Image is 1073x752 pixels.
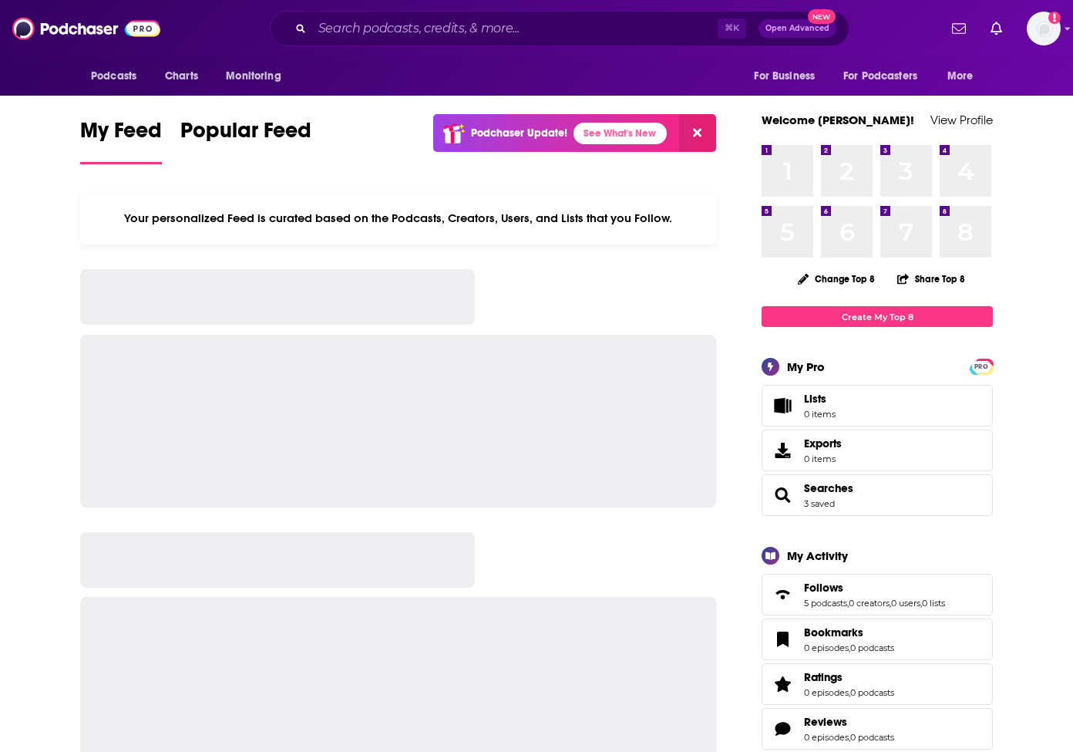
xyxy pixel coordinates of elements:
span: , [847,598,849,609]
span: Exports [804,437,842,450]
span: PRO [972,361,991,373]
a: 0 podcasts [850,687,894,698]
span: Logged in as sarahhallprinc [1027,12,1061,46]
a: My Feed [80,117,162,164]
span: Bookmarks [804,626,863,639]
span: Reviews [804,715,847,729]
span: Bookmarks [762,619,993,660]
button: Change Top 8 [789,269,884,288]
a: 0 lists [922,598,945,609]
span: Popular Feed [180,117,311,153]
span: New [808,9,836,24]
a: 0 episodes [804,642,849,653]
span: Charts [165,66,198,87]
a: 3 saved [804,498,835,509]
a: Bookmarks [804,626,894,639]
span: Lists [804,392,826,406]
span: 0 items [804,409,836,420]
a: View Profile [930,113,993,127]
span: Follows [762,574,993,615]
span: , [849,687,850,698]
button: Show profile menu [1027,12,1061,46]
span: Ratings [804,670,843,684]
a: Ratings [804,670,894,684]
svg: Add a profile image [1048,12,1061,24]
button: open menu [215,62,301,91]
a: Follows [767,584,798,605]
a: Welcome [PERSON_NAME]! [762,113,914,127]
span: For Podcasters [843,66,917,87]
button: open menu [743,62,834,91]
button: Share Top 8 [896,264,966,294]
a: 5 podcasts [804,598,847,609]
span: For Business [754,66,815,87]
a: Follows [804,581,945,595]
a: Searches [804,481,853,495]
button: open menu [833,62,940,91]
a: 0 users [891,598,920,609]
a: 0 episodes [804,687,849,698]
img: Podchaser - Follow, Share and Rate Podcasts [12,14,160,43]
span: Open Advanced [765,25,829,32]
span: , [849,642,850,653]
span: Monitoring [226,66,281,87]
div: Your personalized Feed is curated based on the Podcasts, Creators, Users, and Lists that you Follow. [80,192,716,244]
a: 0 creators [849,598,890,609]
a: Exports [762,430,993,471]
span: Reviews [762,708,993,750]
a: Ratings [767,673,798,695]
a: See What's New [573,123,667,144]
a: 0 podcasts [850,732,894,743]
a: Bookmarks [767,629,798,650]
a: Searches [767,484,798,506]
span: Podcasts [91,66,136,87]
span: Lists [804,392,836,406]
span: Exports [767,440,798,461]
button: Open AdvancedNew [758,19,836,38]
a: Lists [762,385,993,427]
a: Reviews [804,715,894,729]
button: open menu [937,62,993,91]
div: Search podcasts, credits, & more... [270,11,849,46]
img: User Profile [1027,12,1061,46]
span: My Feed [80,117,162,153]
span: Ratings [762,663,993,705]
a: Reviews [767,718,798,740]
button: open menu [80,62,156,91]
span: , [920,598,922,609]
span: Follows [804,581,843,595]
div: My Activity [787,548,848,563]
span: ⌘ K [718,19,746,39]
a: Charts [155,62,207,91]
a: 0 podcasts [850,642,894,653]
input: Search podcasts, credits, & more... [312,16,718,41]
a: 0 episodes [804,732,849,743]
a: PRO [972,360,991,372]
span: 0 items [804,454,842,464]
span: , [849,732,850,743]
a: Popular Feed [180,117,311,164]
div: My Pro [787,359,825,374]
span: , [890,598,891,609]
a: Show notifications dropdown [946,15,972,42]
p: Podchaser Update! [471,126,567,140]
a: Create My Top 8 [762,306,993,327]
a: Show notifications dropdown [984,15,1008,42]
span: More [947,66,974,87]
span: Searches [762,474,993,516]
span: Lists [767,395,798,416]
